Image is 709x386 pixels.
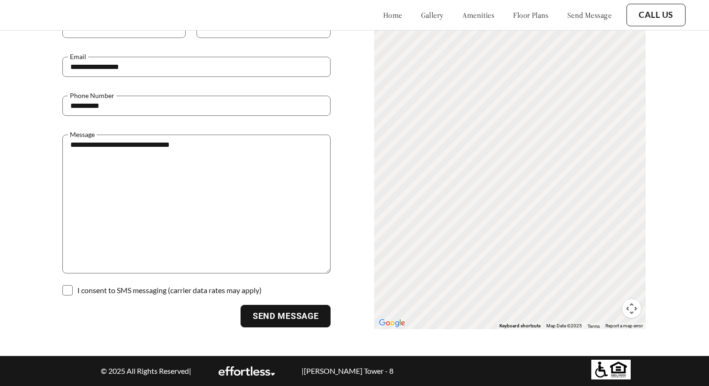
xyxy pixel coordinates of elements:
p: | [PERSON_NAME] Tower - 8 [297,366,397,375]
button: Send Message [241,305,331,327]
a: gallery [421,10,444,20]
p: © 2025 All Rights Reserved | [96,366,196,375]
a: Call Us [639,10,673,20]
a: send message [567,10,611,20]
button: Keyboard shortcuts [499,323,541,329]
img: EA Logo [219,366,275,376]
a: Report a map error [605,323,643,328]
a: amenities [462,10,495,20]
img: Google [377,317,407,329]
a: floor plans [513,10,549,20]
a: Open this area in Google Maps (opens a new window) [377,317,407,329]
a: Terms (opens in new tab) [588,323,600,329]
button: Map camera controls [622,299,641,318]
button: Call Us [626,4,686,26]
a: home [383,10,402,20]
span: Map Data ©2025 [546,323,582,328]
img: Equal housing logo [591,360,631,379]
